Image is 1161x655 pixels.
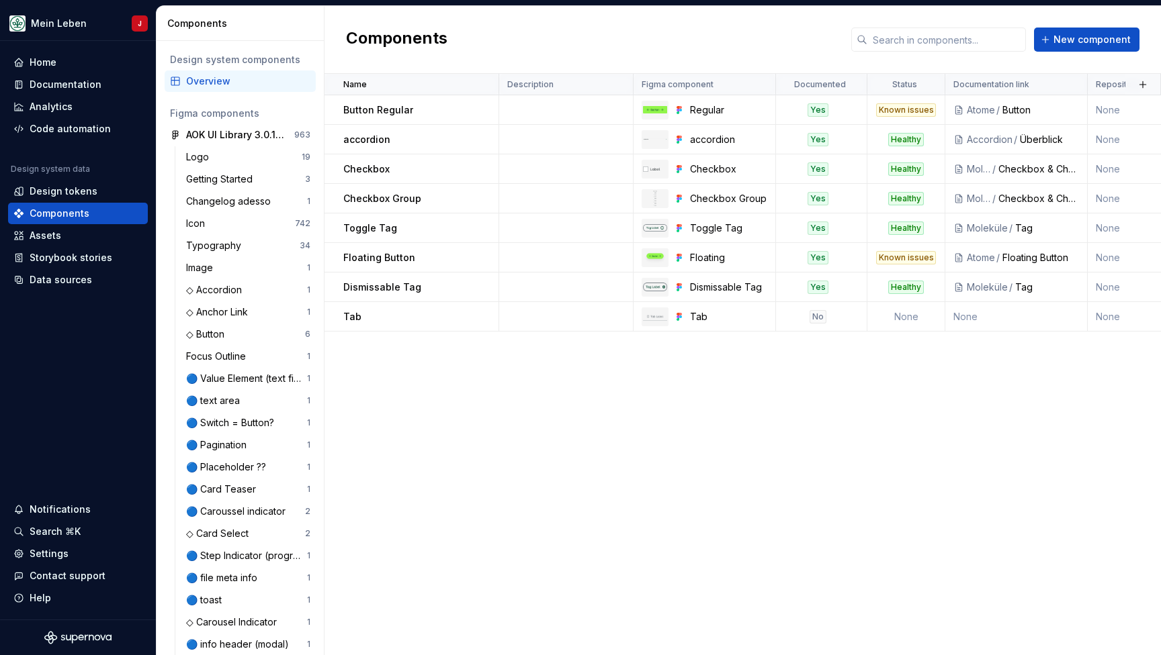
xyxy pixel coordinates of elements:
[186,460,271,474] div: 🔵 Placeholder ??
[186,74,310,88] div: Overview
[307,572,310,583] div: 1
[307,639,310,650] div: 1
[30,525,81,538] div: Search ⌘K
[307,307,310,317] div: 1
[30,207,89,220] div: Components
[8,225,148,246] a: Assets
[186,438,252,452] div: 🔵 Pagination
[181,434,316,456] a: 🔵 Pagination1
[967,133,1013,146] div: Accordion
[186,261,218,274] div: Image
[307,395,310,406] div: 1
[186,394,245,407] div: 🔵 text area
[181,346,316,367] a: Focus Outline1
[998,192,1079,205] div: Checkbox & Checkbox Group
[307,462,310,472] div: 1
[1015,281,1079,294] div: Tag
[343,281,421,294] p: Dismissable Tag
[892,79,917,90] p: Status
[181,589,316,611] a: 🔵 toast1
[643,166,667,172] img: Checkbox
[186,350,251,363] div: Focus Outline
[186,305,253,319] div: ◇ Anchor Link
[953,79,1029,90] p: Documentation link
[186,549,307,562] div: 🔵 Step Indicator (progress stepper)
[343,310,361,323] p: Tab
[343,162,390,176] p: Checkbox
[170,53,310,66] div: Design system components
[300,240,310,251] div: 34
[343,79,367,90] p: Name
[138,18,142,29] div: J
[1053,33,1131,46] span: New component
[30,591,51,605] div: Help
[302,152,310,162] div: 19
[1034,28,1139,52] button: New component
[181,523,316,544] a: ◇ Card Select2
[31,17,87,30] div: Mein Leben
[11,164,90,174] div: Design system data
[343,251,415,264] p: Floating Button
[808,103,828,117] div: Yes
[8,543,148,564] a: Settings
[30,569,105,583] div: Contact support
[181,567,316,589] a: 🔵 file meta info1
[1015,221,1079,235] div: Tag
[346,28,447,52] h2: Components
[181,168,316,190] a: Getting Started3
[690,192,767,205] div: Checkbox Group
[8,521,148,542] button: Search ⌘K
[186,416,279,430] div: 🔵 Switch = Button?
[30,273,92,287] div: Data sources
[186,283,247,297] div: ◇ Accordion
[181,478,316,500] a: 🔵 Card Teaser1
[642,79,714,90] p: Figma component
[307,285,310,295] div: 1
[181,235,316,256] a: Typography34
[888,281,924,294] div: Healthy
[888,221,924,235] div: Healthy
[186,372,307,385] div: 🔵 Value Element (text field)
[181,213,316,234] a: Icon742
[307,196,310,207] div: 1
[808,133,828,146] div: Yes
[967,281,1008,294] div: Moleküle
[643,251,667,264] img: Floating
[876,251,936,264] div: Known issues
[181,634,316,655] a: 🔵 info header (modal)1
[181,146,316,168] a: Logo19
[808,281,828,294] div: Yes
[186,571,263,585] div: 🔵 file meta info
[507,79,554,90] p: Description
[343,221,397,235] p: Toggle Tag
[307,550,310,561] div: 1
[181,191,316,212] a: Changelog adesso1
[991,192,998,205] div: /
[3,9,153,38] button: Mein LebenJ
[9,15,26,32] img: df5db9ef-aba0-4771-bf51-9763b7497661.png
[181,611,316,633] a: ◇ Carousel Indicator1
[186,195,276,208] div: Changelog adesso
[808,162,828,176] div: Yes
[30,547,69,560] div: Settings
[998,162,1079,176] div: Checkbox & Checkbox Group
[186,638,294,651] div: 🔵 info header (modal)
[1002,251,1079,264] div: Floating Button
[690,310,767,323] div: Tab
[8,74,148,95] a: Documentation
[8,587,148,609] button: Help
[181,412,316,434] a: 🔵 Switch = Button?1
[305,174,310,185] div: 3
[30,185,97,198] div: Design tokens
[643,106,667,114] img: Regular
[186,593,227,607] div: 🔵 toast
[967,251,995,264] div: Atome
[181,279,316,301] a: ◇ Accordion1
[307,373,310,384] div: 1
[30,122,111,136] div: Code automation
[995,103,1002,117] div: /
[307,440,310,450] div: 1
[8,181,148,202] a: Design tokens
[690,251,767,264] div: Floating
[307,417,310,428] div: 1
